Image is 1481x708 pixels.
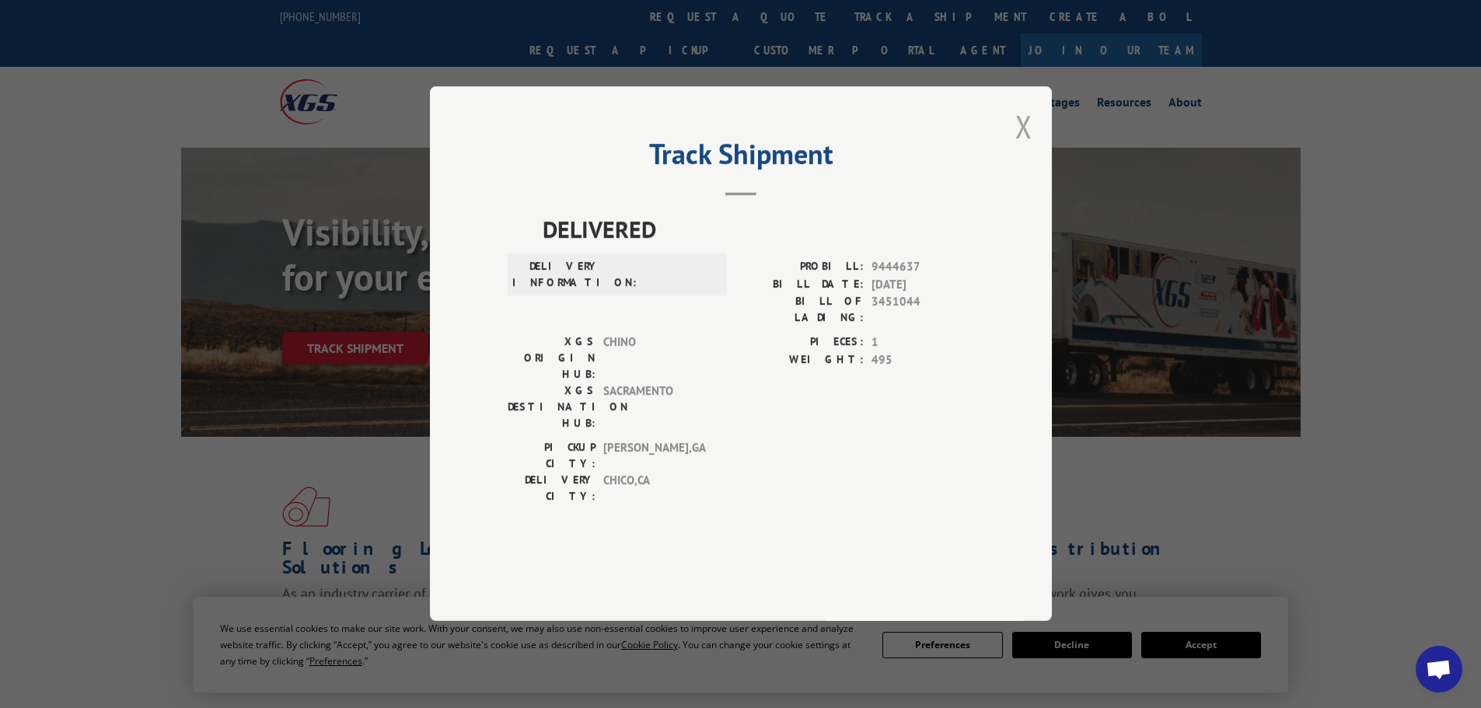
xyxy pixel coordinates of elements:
[741,259,864,277] label: PROBILL:
[603,383,708,432] span: SACRAMENTO
[1015,106,1032,147] button: Close modal
[871,334,974,352] span: 1
[741,294,864,326] label: BILL OF LADING:
[508,334,596,383] label: XGS ORIGIN HUB:
[871,351,974,369] span: 495
[603,473,708,505] span: CHICO , CA
[871,294,974,326] span: 3451044
[871,259,974,277] span: 9444637
[508,473,596,505] label: DELIVERY CITY:
[871,276,974,294] span: [DATE]
[508,143,974,173] h2: Track Shipment
[603,440,708,473] span: [PERSON_NAME] , GA
[543,212,974,247] span: DELIVERED
[1416,646,1462,692] div: Open chat
[741,276,864,294] label: BILL DATE:
[508,383,596,432] label: XGS DESTINATION HUB:
[741,351,864,369] label: WEIGHT:
[508,440,596,473] label: PICKUP CITY:
[512,259,600,291] label: DELIVERY INFORMATION:
[741,334,864,352] label: PIECES:
[603,334,708,383] span: CHINO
